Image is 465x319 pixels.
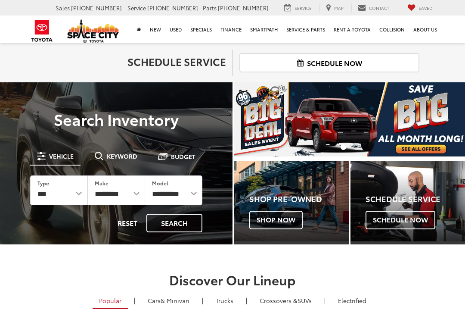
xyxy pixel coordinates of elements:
[146,214,202,232] button: Search
[239,53,419,72] a: Schedule Now
[95,179,108,187] label: Make
[93,293,128,309] a: Popular
[351,3,396,13] a: Contact
[141,293,196,308] a: Cars
[353,144,359,150] li: Go to slide number 2.
[26,17,58,45] img: Toyota
[329,16,375,43] a: Rent a Toyota
[165,16,186,43] a: Used
[409,16,441,43] a: About Us
[249,195,349,203] h4: Shop Pre-Owned
[56,4,70,12] span: Sales
[369,5,389,11] span: Contact
[234,161,349,241] a: Shop Pre-Owned Shop Now
[375,16,409,43] a: Collision
[67,19,119,43] img: Space City Toyota
[147,4,198,12] span: [PHONE_NUMBER]
[244,296,249,305] li: |
[186,16,216,43] a: Specials
[253,293,318,308] a: SUVs
[209,293,240,308] a: Trucks
[110,214,145,232] button: Reset
[216,16,246,43] a: Finance
[431,100,465,139] button: Click to view next picture.
[107,153,137,159] span: Keyword
[218,4,269,12] span: [PHONE_NUMBER]
[246,16,282,43] a: SmartPath
[350,161,465,241] div: Toyota
[260,296,298,305] span: Crossovers &
[401,3,439,13] a: My Saved Vehicles
[37,179,49,187] label: Type
[332,293,373,308] a: Electrified
[171,153,195,159] span: Budget
[152,179,168,187] label: Model
[18,110,214,128] h3: Search Inventory
[46,56,226,67] h2: Schedule Service
[234,161,349,241] div: Toyota
[341,144,346,150] li: Go to slide number 1.
[278,3,318,13] a: Service
[133,16,146,43] a: Home
[127,4,146,12] span: Service
[282,16,329,43] a: Service & Parts
[71,4,122,12] span: [PHONE_NUMBER]
[319,3,350,13] a: Map
[203,4,217,12] span: Parts
[49,153,74,159] span: Vehicle
[334,5,344,11] span: Map
[249,211,303,229] span: Shop Now
[366,211,435,229] span: Schedule Now
[132,296,137,305] li: |
[418,5,433,11] span: Saved
[294,5,312,11] span: Service
[146,16,165,43] a: New
[200,296,205,305] li: |
[234,82,465,156] section: Carousel section with vehicle pictures - may contain disclaimers.
[234,82,465,156] div: carousel slide number 1 of 2
[234,82,465,156] img: Big Deal Sales Event
[30,272,435,287] h2: Discover Our Lineup
[366,195,465,203] h4: Schedule Service
[161,296,189,305] span: & Minivan
[350,161,465,241] a: Schedule Service Schedule Now
[234,100,269,139] button: Click to view previous picture.
[322,296,328,305] li: |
